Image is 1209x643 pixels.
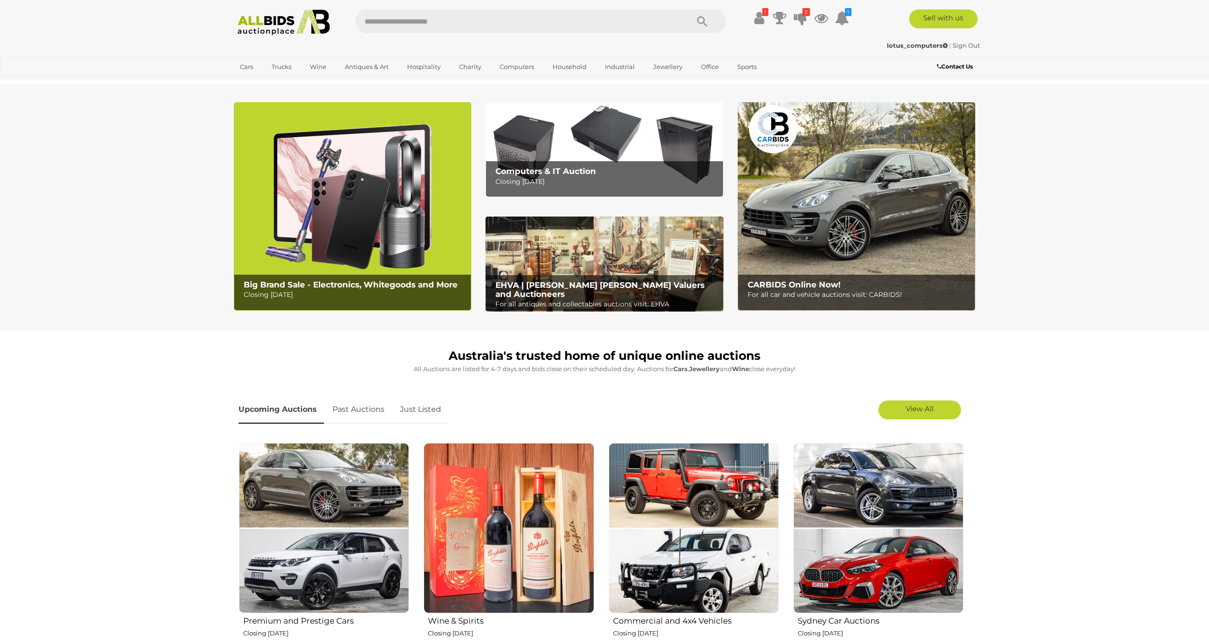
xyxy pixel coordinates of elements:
[798,614,963,626] h2: Sydney Car Auctions
[748,280,841,289] b: CARBIDS Online Now!
[234,75,313,90] a: [GEOGRAPHIC_DATA]
[238,364,971,374] p: All Auctions are listed for 4-7 days and bids close on their scheduled day. Auctions for , and cl...
[244,289,466,301] p: Closing [DATE]
[401,59,447,75] a: Hospitality
[748,289,970,301] p: For all car and vehicle auctions visit: CARBIDS!
[738,102,975,311] a: CARBIDS Online Now! CARBIDS Online Now! For all car and vehicle auctions visit: CARBIDS!
[689,365,720,373] strong: Jewellery
[887,42,949,49] a: lotus_computers
[647,59,689,75] a: Jewellery
[609,443,779,613] img: Commercial and 4x4 Vehicles
[949,42,951,49] span: |
[909,9,978,28] a: Sell with us
[793,9,808,26] a: 2
[679,9,726,33] button: Search
[485,102,723,197] img: Computers & IT Auction
[244,280,458,289] b: Big Brand Sale - Electronics, Whitegoods and More
[234,102,471,311] a: Big Brand Sale - Electronics, Whitegoods and More Big Brand Sale - Electronics, Whitegoods and Mo...
[762,8,768,16] i: !
[802,8,810,16] i: 2
[243,628,409,639] p: Closing [DATE]
[485,217,723,312] img: EHVA | Evans Hastings Valuers and Auctioneers
[613,614,779,626] h2: Commercial and 4x4 Vehicles
[613,628,779,639] p: Closing [DATE]
[731,59,763,75] a: Sports
[887,42,948,49] strong: lotus_computers
[906,404,934,413] span: View All
[599,59,641,75] a: Industrial
[234,102,471,311] img: Big Brand Sale - Electronics, Whitegoods and More
[243,614,409,626] h2: Premium and Prestige Cars
[495,166,596,176] b: Computers & IT Auction
[752,9,766,26] a: !
[845,8,851,16] i: 1
[495,298,718,310] p: For all antiques and collectables auctions visit: EHVA
[732,365,749,373] strong: Wine
[494,59,540,75] a: Computers
[953,42,980,49] a: Sign Out
[673,365,688,373] strong: Cars
[393,396,448,424] a: Just Listed
[546,59,593,75] a: Household
[937,61,975,72] a: Contact Us
[428,614,594,626] h2: Wine & Spirits
[738,102,975,311] img: CARBIDS Online Now!
[239,443,409,613] img: Premium and Prestige Cars
[798,628,963,639] p: Closing [DATE]
[232,9,335,35] img: Allbids.com.au
[495,176,718,188] p: Closing [DATE]
[878,400,961,419] a: View All
[793,443,963,613] img: Sydney Car Auctions
[428,628,594,639] p: Closing [DATE]
[937,63,973,70] b: Contact Us
[234,59,259,75] a: Cars
[325,396,392,424] a: Past Auctions
[485,102,723,197] a: Computers & IT Auction Computers & IT Auction Closing [DATE]
[238,396,324,424] a: Upcoming Auctions
[495,280,705,299] b: EHVA | [PERSON_NAME] [PERSON_NAME] Valuers and Auctioneers
[695,59,725,75] a: Office
[835,9,849,26] a: 1
[339,59,395,75] a: Antiques & Art
[453,59,487,75] a: Charity
[238,349,971,363] h1: Australia's trusted home of unique online auctions
[485,217,723,312] a: EHVA | Evans Hastings Valuers and Auctioneers EHVA | [PERSON_NAME] [PERSON_NAME] Valuers and Auct...
[424,443,594,613] img: Wine & Spirits
[265,59,298,75] a: Trucks
[304,59,332,75] a: Wine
